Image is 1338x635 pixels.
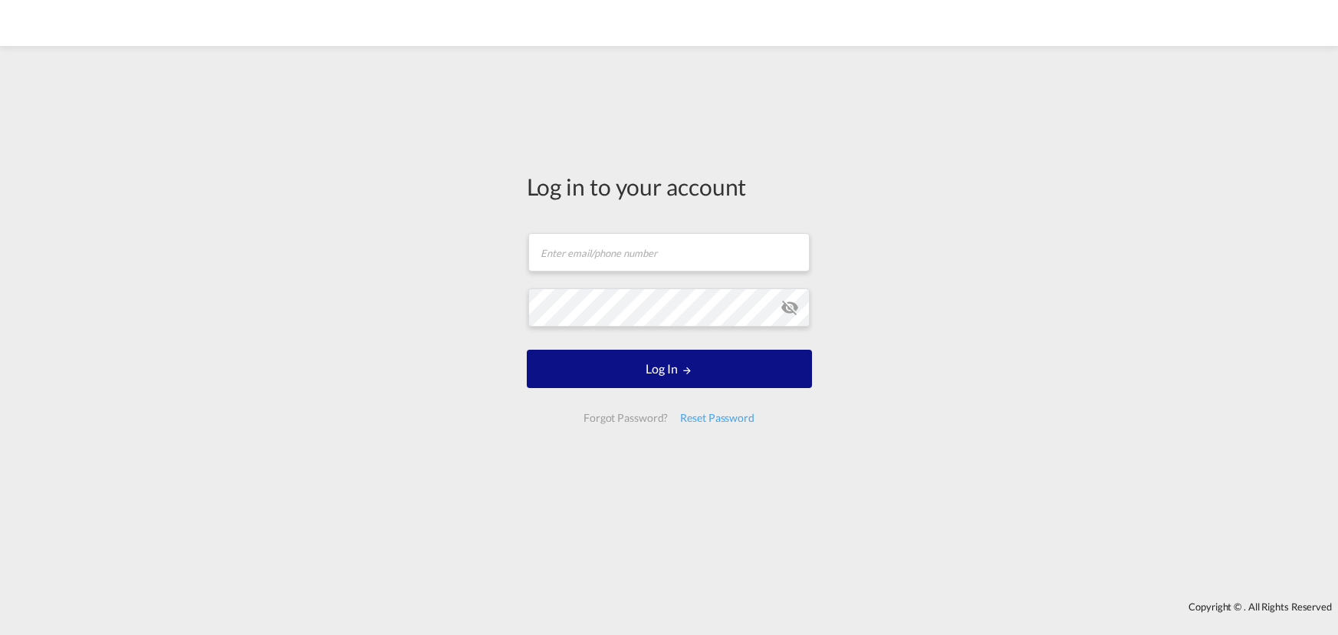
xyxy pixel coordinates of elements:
md-icon: icon-eye-off [781,298,799,317]
div: Log in to your account [527,170,812,202]
div: Forgot Password? [577,404,674,432]
input: Enter email/phone number [528,233,810,271]
button: LOGIN [527,350,812,388]
div: Reset Password [674,404,761,432]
